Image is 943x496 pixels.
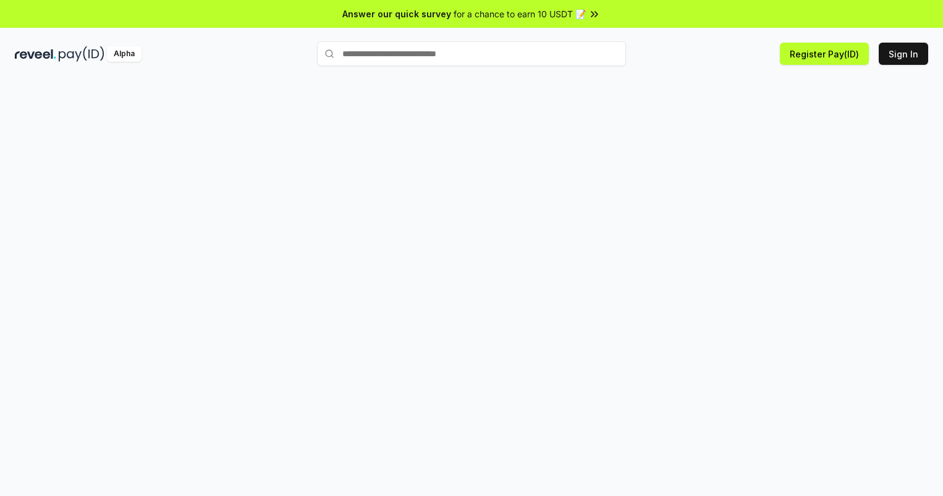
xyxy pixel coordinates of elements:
[59,46,104,62] img: pay_id
[342,7,451,20] span: Answer our quick survey
[454,7,586,20] span: for a chance to earn 10 USDT 📝
[15,46,56,62] img: reveel_dark
[879,43,928,65] button: Sign In
[107,46,142,62] div: Alpha
[780,43,869,65] button: Register Pay(ID)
